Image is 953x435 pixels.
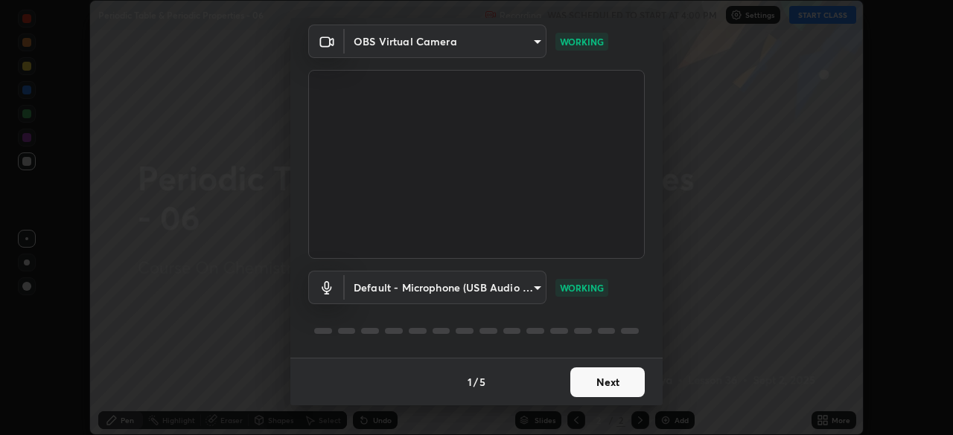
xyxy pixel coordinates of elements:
h4: 1 [468,374,472,390]
div: OBS Virtual Camera [345,271,546,304]
h4: 5 [479,374,485,390]
h4: / [474,374,478,390]
button: Next [570,367,645,397]
p: WORKING [560,281,604,294]
p: WORKING [560,35,604,48]
div: OBS Virtual Camera [345,25,546,58]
